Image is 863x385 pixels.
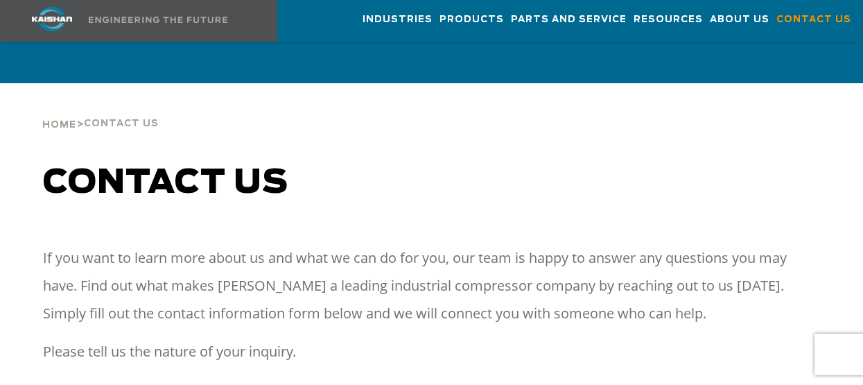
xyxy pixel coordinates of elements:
a: Products [439,1,504,38]
span: Products [439,12,504,28]
a: Contact Us [776,1,851,38]
a: Resources [634,1,703,38]
span: Contact Us [84,119,159,128]
span: Parts and Service [511,12,627,28]
a: Home [42,118,76,130]
span: Contact us [43,166,288,200]
img: Engineering the future [89,17,227,23]
a: Parts and Service [511,1,627,38]
span: Industries [363,12,433,28]
p: If you want to learn more about us and what we can do for you, our team is happy to answer any qu... [43,244,820,327]
span: Home [42,121,76,130]
div: > [42,83,159,136]
span: Resources [634,12,703,28]
a: Industries [363,1,433,38]
p: Please tell us the nature of your inquiry. [43,338,820,366]
a: About Us [710,1,769,38]
span: About Us [710,12,769,28]
span: Contact Us [776,12,851,28]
